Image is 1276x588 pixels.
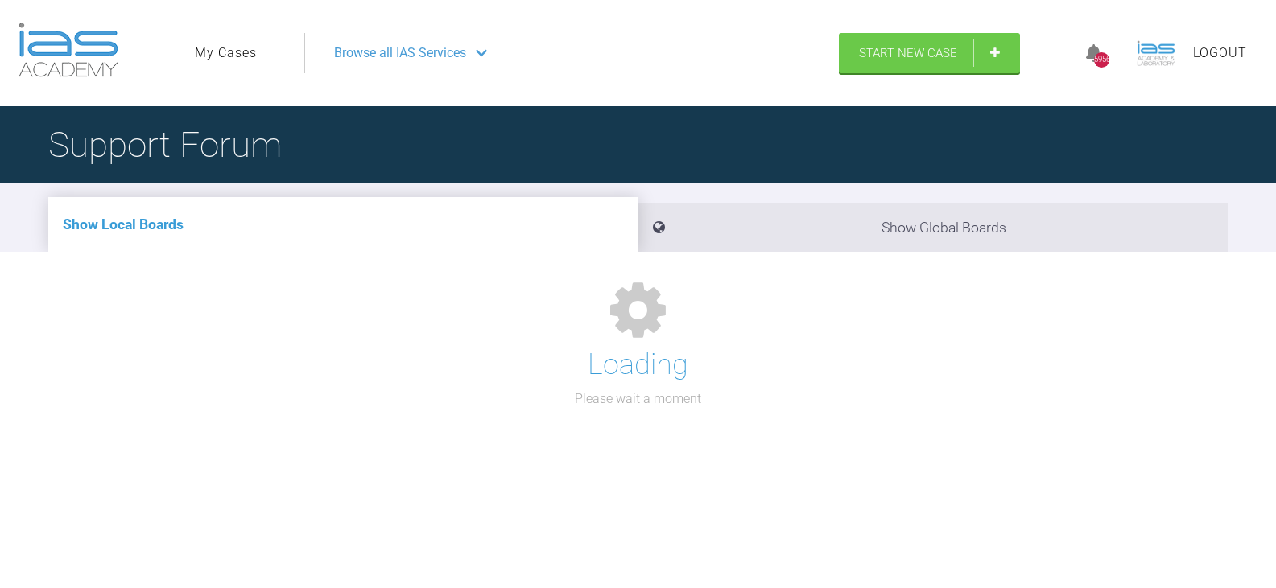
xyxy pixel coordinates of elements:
[48,117,282,173] h1: Support Forum
[1193,43,1247,64] a: Logout
[859,46,957,60] span: Start New Case
[19,23,118,77] img: logo-light.3e3ef733.png
[1094,52,1109,68] div: 5956
[334,43,466,64] span: Browse all IAS Services
[575,389,701,409] p: Please wait a moment
[638,203,1229,252] li: Show Global Boards
[1132,29,1180,77] img: profile.png
[195,43,257,64] a: My Cases
[48,197,638,252] li: Show Local Boards
[839,33,1020,73] a: Start New Case
[588,342,688,389] h1: Loading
